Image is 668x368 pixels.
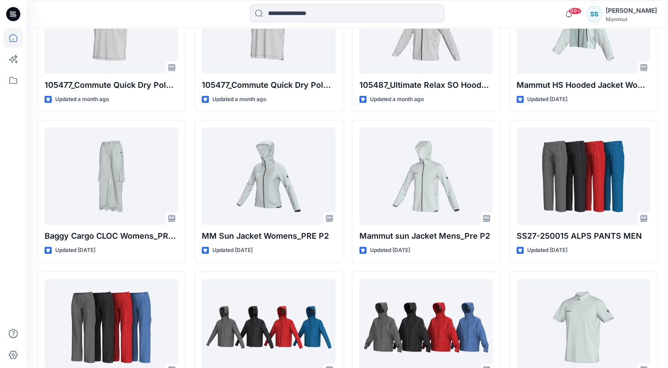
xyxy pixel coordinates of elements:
[527,95,567,104] p: Updated [DATE]
[55,95,109,104] p: Updated a month ago
[517,79,650,91] p: Mammut HS Hooded Jacket Women_PRE P2
[568,8,581,15] span: 99+
[359,230,493,242] p: Mammut sun Jacket Mens_Pre P2
[45,128,178,225] a: Baggy Cargo CLOC Womens_PRE P2
[370,246,410,255] p: Updated [DATE]
[606,16,657,23] div: Mammut
[45,79,178,91] p: 105477_Commute Quick Dry Polo AF Men - OP1
[202,128,335,225] a: MM Sun Jacket Womens_PRE P2
[517,230,650,242] p: SS27-250015 ALPS PANTS MEN
[359,128,493,225] a: Mammut sun Jacket Mens_Pre P2
[212,95,266,104] p: Updated a month ago
[202,230,335,242] p: MM Sun Jacket Womens_PRE P2
[370,95,424,104] p: Updated a month ago
[359,79,493,91] p: 105487_Ultimate Relax SO Hooded Jacket AF Men
[55,246,95,255] p: Updated [DATE]
[212,246,253,255] p: Updated [DATE]
[45,230,178,242] p: Baggy Cargo CLOC Womens_PRE P2
[606,5,657,16] div: [PERSON_NAME]
[517,128,650,225] a: SS27-250015 ALPS PANTS MEN
[527,246,567,255] p: Updated [DATE]
[586,6,602,22] div: SS
[202,79,335,91] p: 105477_Commute Quick Dry Polo AF Men - OP2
